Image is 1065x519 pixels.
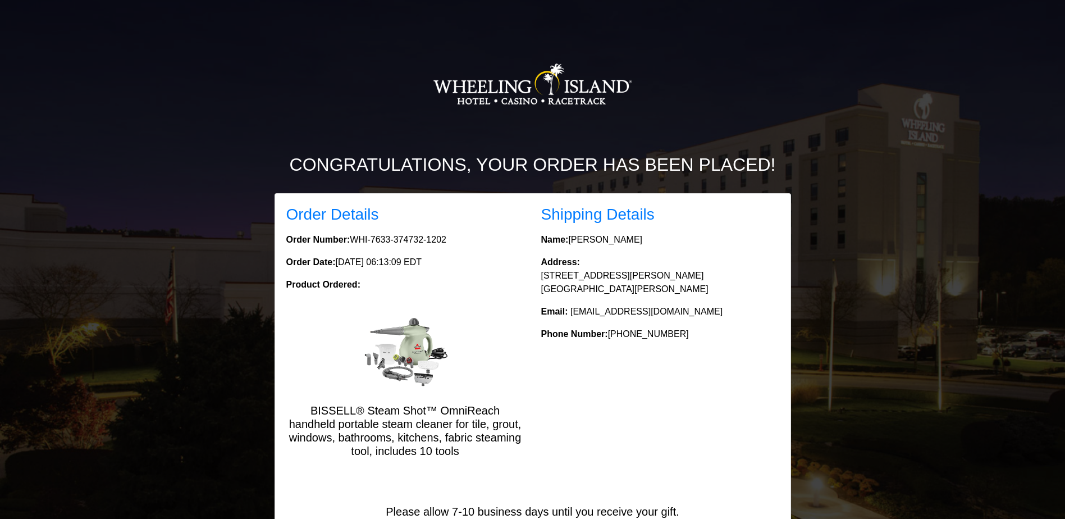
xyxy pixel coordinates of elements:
[286,404,524,458] h5: BISSELL® Steam Shot™ OmniReach handheld portable steam cleaner for tile, grout, windows, bathroom...
[360,309,450,390] img: BISSELL® Steam Shot™ OmniReach handheld portable steam cleaner for tile, grout, windows, bathroom...
[541,327,779,341] p: [PHONE_NUMBER]
[541,257,580,267] strong: Address:
[286,257,336,267] strong: Order Date:
[541,307,568,316] strong: Email:
[286,280,360,289] strong: Product Ordered:
[433,28,633,140] img: Logo
[286,205,524,224] h3: Order Details
[541,233,779,247] p: [PERSON_NAME]
[541,256,779,296] p: [STREET_ADDRESS][PERSON_NAME] [GEOGRAPHIC_DATA][PERSON_NAME]
[275,505,790,518] h5: Please allow 7-10 business days until you receive your gift.
[541,235,569,244] strong: Name:
[221,154,844,175] h2: Congratulations, your order has been placed!
[286,235,350,244] strong: Order Number:
[541,205,779,224] h3: Shipping Details
[286,256,524,269] p: [DATE] 06:13:09 EDT
[286,233,524,247] p: WHI-7633-374732-1202
[541,305,779,318] p: [EMAIL_ADDRESS][DOMAIN_NAME]
[541,329,608,339] strong: Phone Number:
